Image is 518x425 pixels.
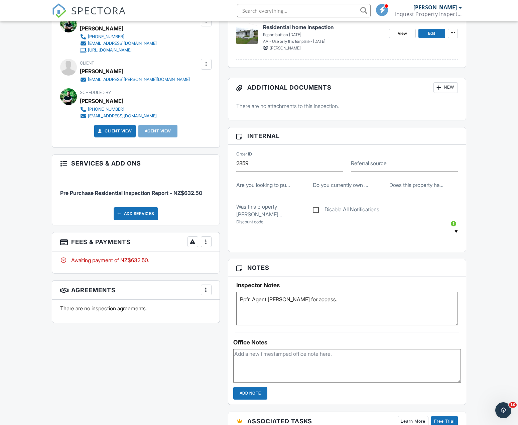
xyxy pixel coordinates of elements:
[60,177,212,202] li: Service: Pre Purchase Residential Inspection Report
[228,127,466,145] h3: Internal
[228,78,466,97] h3: Additional Documents
[80,61,94,66] span: Client
[80,33,157,40] a: [PHONE_NUMBER]
[88,77,190,82] div: [EMAIL_ADDRESS][PERSON_NAME][DOMAIN_NAME]
[236,177,305,193] input: Are you looking to purchase this home?
[236,203,309,218] label: Was this property built druing 1978-2005?
[395,11,462,17] div: Inquest Property Inspections
[80,23,123,33] div: [PERSON_NAME]
[88,113,157,119] div: [EMAIL_ADDRESS][DOMAIN_NAME]
[509,402,517,408] span: 10
[88,107,124,112] div: [PHONE_NUMBER]
[80,76,190,83] a: [EMAIL_ADDRESS][PERSON_NAME][DOMAIN_NAME]
[60,190,202,196] span: Pre Purchase Residential Inspection Report - NZ$632.50
[233,339,461,346] div: Office Notes
[80,106,157,113] a: [PHONE_NUMBER]
[97,128,132,134] a: Client View
[389,177,458,193] input: Does this property have monolithic cladding?
[52,9,126,23] a: SPECTORA
[80,66,123,76] div: [PERSON_NAME]
[236,282,458,289] h5: Inspector Notes
[313,206,379,215] label: Disable All Notifications
[52,281,220,300] h3: Agreements
[413,4,457,11] div: [PERSON_NAME]
[233,387,267,400] input: Add Note
[236,219,263,225] label: Discount code
[88,41,157,46] div: [EMAIL_ADDRESS][DOMAIN_NAME]
[236,102,458,110] p: There are no attachments to this inspection.
[236,199,305,215] input: Was this property built druing 1978-2005?
[80,40,157,47] a: [EMAIL_ADDRESS][DOMAIN_NAME]
[495,402,511,418] iframe: Intercom live chat
[433,82,458,93] div: New
[237,4,371,17] input: Search everything...
[60,256,212,264] div: Awaiting payment of NZ$632.50.
[80,113,157,119] a: [EMAIL_ADDRESS][DOMAIN_NAME]
[236,181,290,189] label: Are you looking to purchase this home?
[52,232,220,251] h3: Fees & Payments
[80,96,123,106] div: [PERSON_NAME]
[88,34,124,39] div: [PHONE_NUMBER]
[228,259,466,277] h3: Notes
[88,47,132,53] div: [URL][DOMAIN_NAME]
[71,3,126,17] span: SPECTORA
[52,3,67,18] img: The Best Home Inspection Software - Spectora
[236,292,458,325] textarea: Ppfr. Agent [PERSON_NAME] for access.
[236,151,252,157] label: Order ID
[52,155,220,172] h3: Services & Add ons
[60,305,212,312] p: There are no inspection agreements.
[114,207,158,220] div: Add Services
[313,177,381,193] input: Do you currently own this home?
[389,181,443,189] label: Does this property have monolithic cladding?
[351,160,387,167] label: Referral source
[80,47,157,54] a: [URL][DOMAIN_NAME]
[80,90,111,95] span: Scheduled By
[313,181,368,189] label: Do you currently own this home?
